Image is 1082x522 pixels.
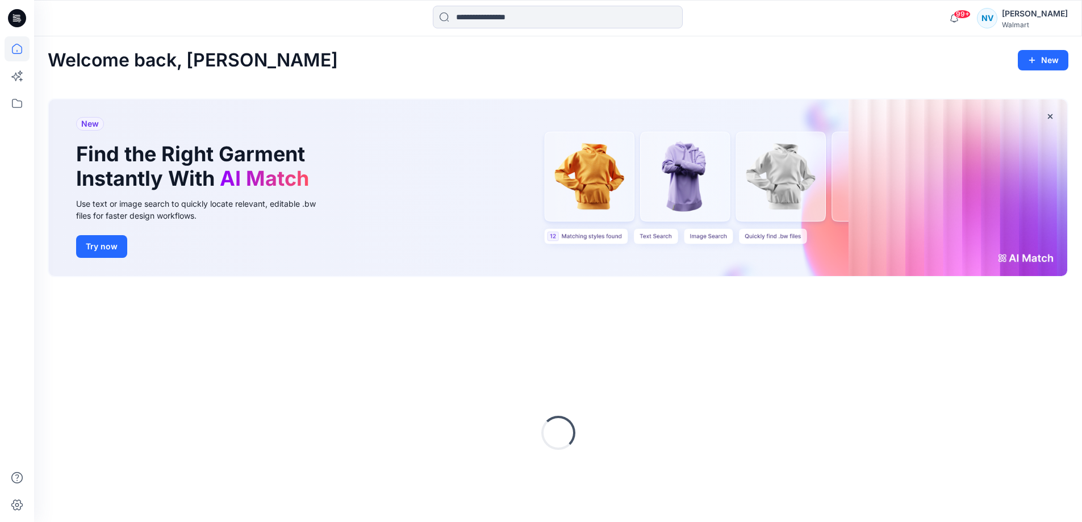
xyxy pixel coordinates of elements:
[220,166,309,191] span: AI Match
[48,50,338,71] h2: Welcome back, [PERSON_NAME]
[954,10,971,19] span: 99+
[76,235,127,258] button: Try now
[1002,20,1068,29] div: Walmart
[81,117,99,131] span: New
[977,8,997,28] div: NV
[1002,7,1068,20] div: [PERSON_NAME]
[1018,50,1068,70] button: New
[76,142,315,191] h1: Find the Right Garment Instantly With
[76,198,332,222] div: Use text or image search to quickly locate relevant, editable .bw files for faster design workflows.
